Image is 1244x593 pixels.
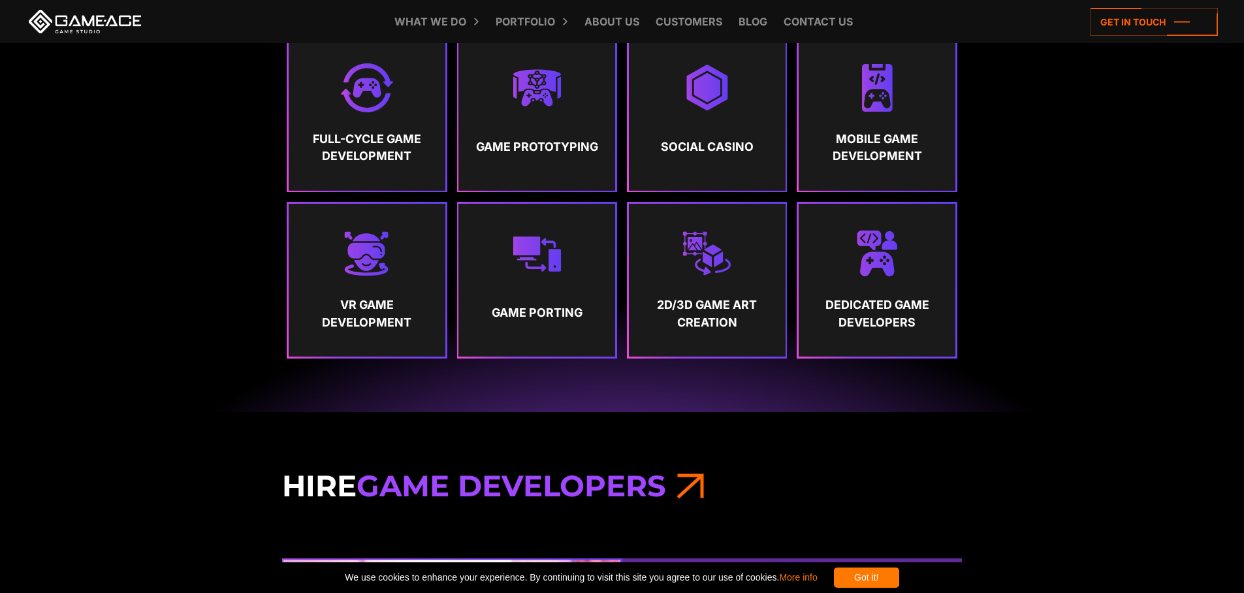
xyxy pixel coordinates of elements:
a: Social Casino [629,37,786,190]
a: Game Prototyping [458,37,615,190]
strong: Dedicated Game Developers [811,296,944,331]
h3: Hire [282,468,963,504]
span: Game Developers [357,468,666,504]
a: Get in touch [1091,8,1218,36]
a: Game Porting [458,204,615,357]
a: Mobile Game Development [799,37,955,190]
img: 2d 3d game art creation [682,229,731,278]
a: 2D/3D Game Art Creation [629,204,786,357]
img: Game porting [513,229,562,278]
a: Full-Cycle Game Development [289,37,445,190]
a: VR Game Development [289,204,445,357]
img: Full cycle game development [341,63,392,112]
div: Got it! [834,568,899,588]
a: More info [779,572,817,583]
strong: Game Porting [471,296,603,329]
img: Mobile game development [853,63,902,112]
img: Social casino game development [682,63,731,112]
img: Dedicated game developers [853,229,902,278]
strong: Mobile Game Development [811,131,944,165]
strong: Full-Cycle Game Development [301,131,434,165]
img: Vr game development [342,229,391,278]
img: Metaverse game development [513,63,562,112]
span: We use cookies to enhance your experience. By continuing to visit this site you agree to our use ... [345,568,817,588]
strong: 2D/3D Game Art Creation [641,296,773,331]
a: Dedicated Game Developers [799,204,955,357]
strong: VR Game Development [301,296,434,331]
strong: Social Casino [641,131,773,163]
strong: Game Prototyping [471,131,603,163]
